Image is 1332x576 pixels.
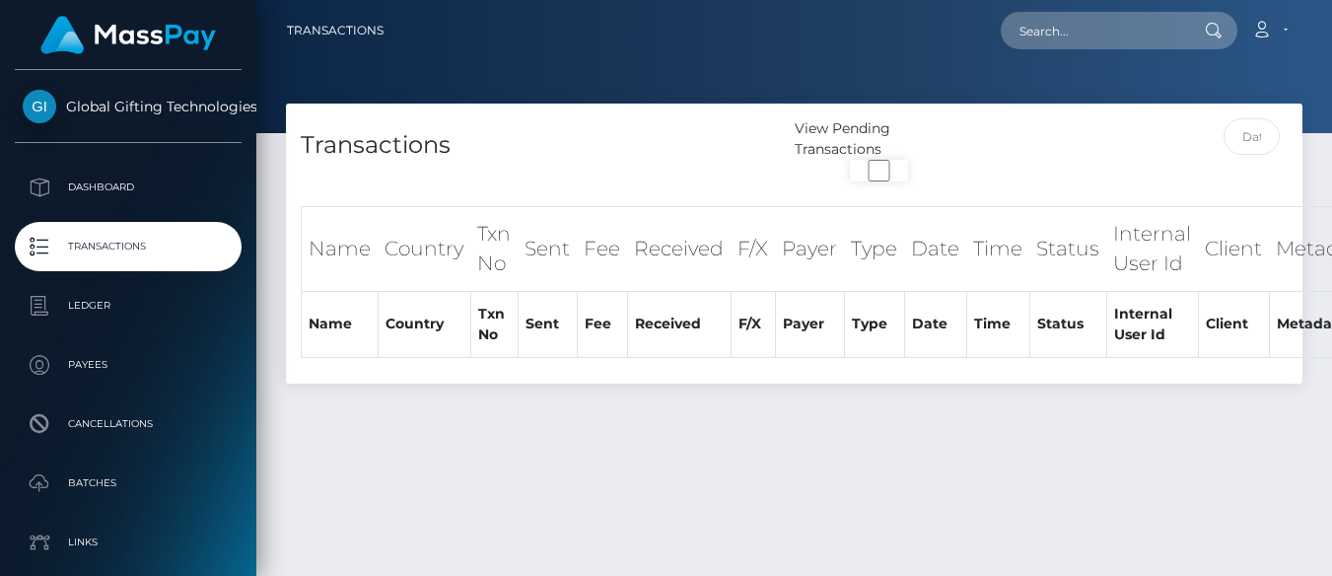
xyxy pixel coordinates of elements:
th: Type [844,291,904,357]
h4: Transactions [301,128,780,163]
th: F/X [731,207,775,292]
span: Global Gifting Technologies Inc [15,98,242,115]
a: Cancellations [15,399,242,449]
th: Fee [577,207,627,292]
th: Name [302,291,379,357]
th: Internal User Id [1106,291,1198,357]
th: Time [966,291,1029,357]
p: Cancellations [23,409,234,439]
a: Transactions [15,222,242,271]
p: Ledger [23,291,234,321]
th: Time [966,207,1029,292]
th: Date [904,207,966,292]
th: Country [378,207,470,292]
th: Fee [577,291,627,357]
th: Sent [518,207,577,292]
a: Links [15,518,242,567]
p: Payees [23,350,234,380]
th: F/X [731,291,775,357]
a: Transactions [287,10,384,51]
img: MassPay Logo [40,16,216,54]
th: Date [904,291,966,357]
img: Global Gifting Technologies Inc [23,90,56,123]
p: Transactions [23,232,234,261]
th: Received [627,291,731,357]
p: Links [23,528,234,557]
th: Received [627,207,731,292]
th: Name [302,207,379,292]
th: Country [378,291,470,357]
a: Ledger [15,281,242,330]
th: Client [1198,291,1269,357]
th: Txn No [470,291,518,357]
th: Client [1198,207,1269,292]
a: Dashboard [15,163,242,212]
p: Dashboard [23,173,234,202]
a: Payees [15,340,242,390]
p: Batches [23,468,234,498]
a: Batches [15,459,242,508]
div: View Pending Transactions [795,118,964,160]
th: Internal User Id [1106,207,1198,292]
th: Status [1029,207,1106,292]
th: Sent [518,291,577,357]
th: Payer [775,207,844,292]
input: Date filter [1224,118,1280,155]
th: Type [844,207,904,292]
th: Txn No [470,207,518,292]
th: Status [1029,291,1106,357]
th: Payer [775,291,844,357]
input: Search... [1001,12,1186,49]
